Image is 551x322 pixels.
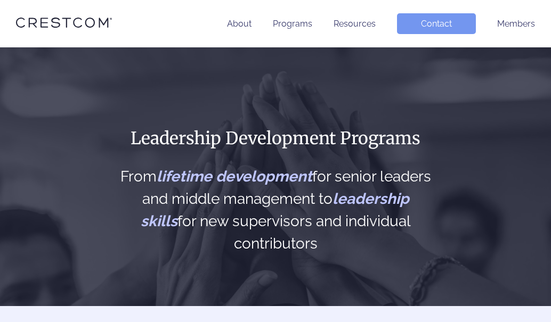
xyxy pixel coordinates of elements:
[397,13,476,34] a: Contact
[273,19,312,29] a: Programs
[227,19,252,29] a: About
[157,168,312,185] span: lifetime development
[117,127,435,150] h1: Leadership Development Programs
[497,19,535,29] a: Members
[117,166,435,255] h2: From for senior leaders and middle management to for new supervisors and individual contributors
[141,190,409,230] span: leadership skills
[334,19,376,29] a: Resources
